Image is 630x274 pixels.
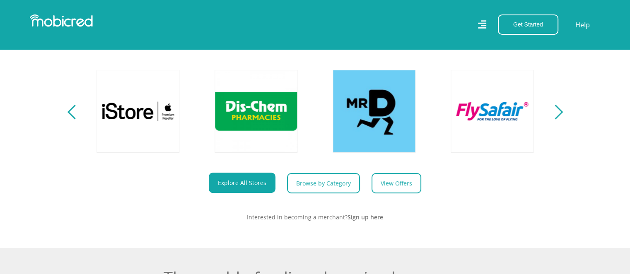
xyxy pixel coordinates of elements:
[287,173,360,193] a: Browse by Category
[30,14,93,27] img: Mobicred
[85,213,545,221] p: Interested in becoming a merchant?
[498,14,558,35] button: Get Started
[575,19,590,30] a: Help
[209,173,275,193] a: Explore All Stores
[70,103,80,120] button: Previous
[372,173,421,193] a: View Offers
[348,213,383,221] a: Sign up here
[550,103,561,120] button: Next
